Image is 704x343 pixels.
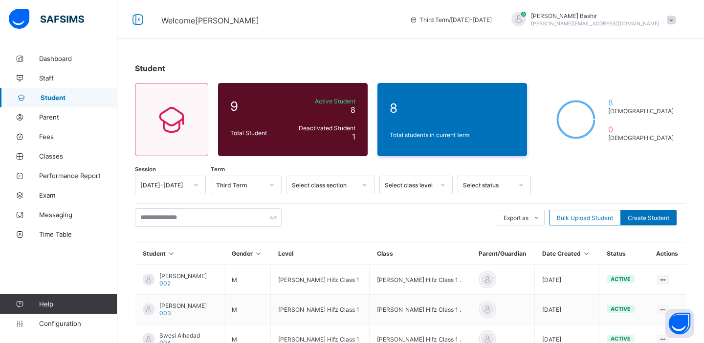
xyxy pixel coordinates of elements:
td: [DATE] [535,295,599,324]
span: Export as [504,214,528,222]
th: Class [370,242,471,265]
span: Bulk Upload Student [557,214,613,222]
span: 9 [230,99,285,114]
span: active [611,276,631,282]
span: [PERSON_NAME] [159,272,207,280]
th: Parent/Guardian [471,242,535,265]
span: Session [135,166,156,173]
span: 8 [390,101,515,116]
span: Welcome [PERSON_NAME] [161,16,259,25]
span: Dashboard [39,55,117,62]
span: Parent [39,113,117,121]
span: Performance Report [39,172,117,180]
td: [PERSON_NAME] Hifz Class 1 [271,295,370,324]
span: Messaging [39,211,117,219]
span: Configuration [39,320,117,327]
i: Sort in Ascending Order [582,250,591,257]
span: Exam [39,191,117,199]
th: Actions [649,242,686,265]
span: active [611,305,631,312]
span: 1 [352,132,355,141]
span: 0 [608,124,674,134]
td: M [224,295,271,324]
span: Student [135,63,165,73]
div: Third Term [216,182,264,189]
td: [PERSON_NAME] Hifz Class 1 . [370,295,471,324]
span: 002 [159,280,171,287]
div: [DATE]-[DATE] [140,182,188,189]
td: [PERSON_NAME] Hifz Class 1 [271,265,370,295]
td: [PERSON_NAME] Hifz Class 1 . [370,265,471,295]
span: Help [39,300,117,308]
span: Deactivated Student [290,124,355,132]
th: Level [271,242,370,265]
span: [PERSON_NAME][EMAIL_ADDRESS][DOMAIN_NAME] [531,20,660,26]
i: Sort in Ascending Order [254,250,263,257]
div: Select status [463,182,513,189]
span: [PERSON_NAME] Bashir [531,12,660,20]
th: Date Created [535,242,599,265]
div: Select class level [385,182,435,189]
span: Fees [39,133,117,141]
span: Create Student [628,214,669,222]
span: Swesi Alhadad [159,332,200,339]
span: [DEMOGRAPHIC_DATA] [608,134,674,141]
span: Classes [39,152,117,160]
span: [DEMOGRAPHIC_DATA] [608,107,674,115]
span: [PERSON_NAME] [159,302,207,309]
span: Total students in current term [390,131,515,139]
i: Sort in Ascending Order [167,250,176,257]
img: safsims [9,9,84,29]
span: Student [41,94,117,101]
span: Active Student [290,98,355,105]
td: [DATE] [535,265,599,295]
div: Total Student [228,127,287,139]
span: 8 [608,98,674,107]
div: HamidBashir [502,12,681,28]
span: 8 [351,105,355,115]
button: Open asap [665,309,694,338]
span: session/term information [410,16,492,23]
span: Term [211,166,225,173]
span: 003 [159,309,171,317]
span: Staff [39,74,117,82]
div: Select class section [292,182,356,189]
span: active [611,335,631,342]
span: Time Table [39,230,117,238]
th: Status [599,242,649,265]
td: M [224,265,271,295]
th: Student [135,242,224,265]
th: Gender [224,242,271,265]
